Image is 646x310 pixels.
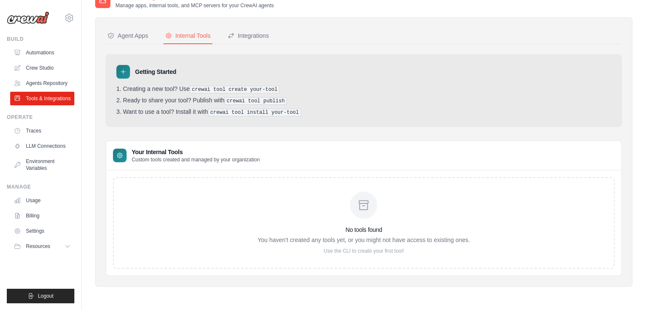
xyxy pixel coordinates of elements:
[10,124,74,138] a: Traces
[10,139,74,153] a: LLM Connections
[7,36,74,42] div: Build
[208,109,301,116] pre: crewai tool install your-tool
[116,108,611,116] li: Want to use a tool? Install it with
[10,46,74,59] a: Automations
[10,209,74,223] a: Billing
[7,11,49,24] img: Logo
[257,248,470,254] p: Use the CLI to create your first tool!
[116,2,274,9] p: Manage apps, internal tools, and MCP servers for your CrewAI agents
[10,92,74,105] a: Tools & Integrations
[7,289,74,303] button: Logout
[228,31,269,40] div: Integrations
[10,76,74,90] a: Agents Repository
[116,85,611,93] li: Creating a new tool? Use
[106,28,150,44] button: Agent Apps
[132,148,260,156] h3: Your Internal Tools
[190,86,280,93] pre: crewai tool create your-tool
[10,224,74,238] a: Settings
[7,183,74,190] div: Manage
[10,240,74,253] button: Resources
[604,269,646,310] iframe: Chat Widget
[10,155,74,175] a: Environment Variables
[164,28,212,44] button: Internal Tools
[10,61,74,75] a: Crew Studio
[38,293,54,299] span: Logout
[135,68,176,76] h3: Getting Started
[132,156,260,163] p: Custom tools created and managed by your organization
[257,225,470,234] h3: No tools found
[107,31,148,40] div: Agent Apps
[257,236,470,244] p: You haven't created any tools yet, or you might not have access to existing ones.
[10,194,74,207] a: Usage
[165,31,211,40] div: Internal Tools
[26,243,50,250] span: Resources
[7,114,74,121] div: Operate
[225,97,287,105] pre: crewai tool publish
[116,97,611,105] li: Ready to share your tool? Publish with
[226,28,271,44] button: Integrations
